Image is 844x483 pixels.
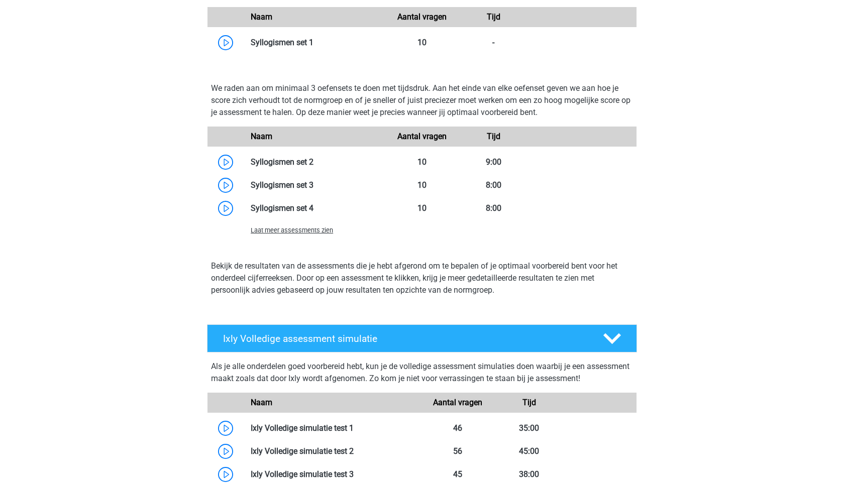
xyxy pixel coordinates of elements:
div: Aantal vragen [386,131,458,143]
h4: Ixly Volledige assessment simulatie [223,333,587,344]
div: Naam [243,397,422,409]
span: Laat meer assessments zien [251,226,333,234]
div: Tijd [493,397,565,409]
div: Ixly Volledige simulatie test 1 [243,422,422,434]
div: Aantal vragen [422,397,493,409]
div: Naam [243,131,386,143]
p: Bekijk de resultaten van de assessments die je hebt afgerond om te bepalen of je optimaal voorber... [211,260,633,296]
div: Ixly Volledige simulatie test 2 [243,445,422,457]
a: Ixly Volledige assessment simulatie [203,324,641,352]
div: Aantal vragen [386,11,458,23]
div: Tijd [458,131,529,143]
div: Ixly Volledige simulatie test 3 [243,468,422,480]
div: Als je alle onderdelen goed voorbereid hebt, kun je de volledige assessment simulaties doen waarb... [211,360,633,389]
div: Syllogismen set 4 [243,202,386,214]
div: Syllogismen set 1 [243,37,386,49]
div: Tijd [458,11,529,23]
p: We raden aan om minimaal 3 oefensets te doen met tijdsdruk. Aan het einde van elke oefenset geven... [211,82,633,118]
div: Syllogismen set 3 [243,179,386,191]
div: Syllogismen set 2 [243,156,386,168]
div: Naam [243,11,386,23]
